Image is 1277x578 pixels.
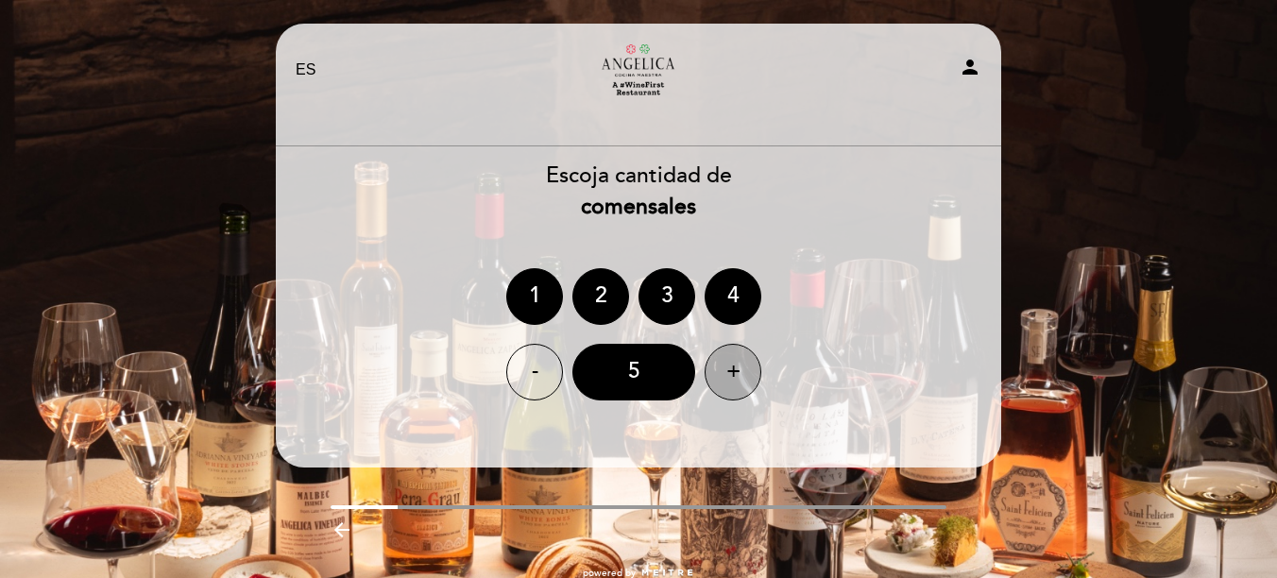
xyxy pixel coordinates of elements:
[638,268,695,325] div: 3
[959,56,981,78] i: person
[331,518,353,541] i: arrow_backward
[572,344,695,400] div: 5
[581,194,696,220] b: comensales
[959,56,981,85] button: person
[506,268,563,325] div: 1
[705,268,761,325] div: 4
[572,268,629,325] div: 2
[705,344,761,400] div: +
[520,44,757,96] a: Restaurante [PERSON_NAME] Maestra
[640,569,694,578] img: MEITRE
[275,161,1002,223] div: Escoja cantidad de
[506,344,563,400] div: -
